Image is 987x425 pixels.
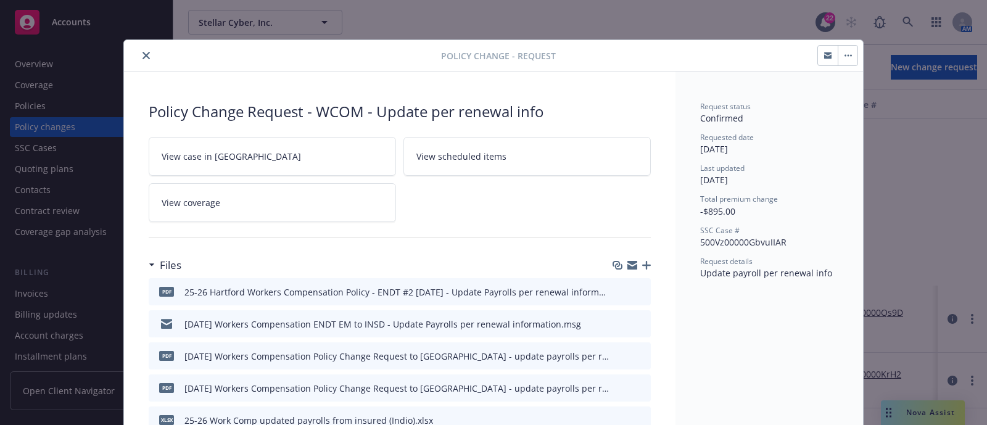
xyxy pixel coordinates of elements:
[160,257,181,273] h3: Files
[162,196,220,209] span: View coverage
[700,112,743,124] span: Confirmed
[700,225,740,236] span: SSC Case #
[615,382,625,395] button: download file
[635,318,646,331] button: preview file
[149,257,181,273] div: Files
[159,415,174,424] span: xlsx
[700,267,832,279] span: Update payroll per renewal info
[615,350,625,363] button: download file
[403,137,651,176] a: View scheduled items
[635,350,646,363] button: preview file
[700,163,745,173] span: Last updated
[159,287,174,296] span: pdf
[184,350,610,363] div: [DATE] Workers Compensation Policy Change Request to [GEOGRAPHIC_DATA] - update payrolls per rene...
[149,183,396,222] a: View coverage
[700,205,735,217] span: -$895.00
[184,286,610,299] div: 25-26 Hartford Workers Compensation Policy - ENDT #2 [DATE] - Update Payrolls per renewal informa...
[184,382,610,395] div: [DATE] Workers Compensation Policy Change Request to [GEOGRAPHIC_DATA] - update payrolls per rene...
[615,318,625,331] button: download file
[700,132,754,142] span: Requested date
[700,194,778,204] span: Total premium change
[635,286,646,299] button: preview file
[700,143,728,155] span: [DATE]
[700,236,787,248] span: 500Vz00000GbvuIIAR
[615,286,625,299] button: download file
[184,318,581,331] div: [DATE] Workers Compensation ENDT EM to INSD - Update Payrolls per renewal information.msg
[159,351,174,360] span: pdf
[162,150,301,163] span: View case in [GEOGRAPHIC_DATA]
[159,383,174,392] span: pdf
[149,137,396,176] a: View case in [GEOGRAPHIC_DATA]
[441,49,556,62] span: Policy change - Request
[416,150,506,163] span: View scheduled items
[635,382,646,395] button: preview file
[700,101,751,112] span: Request status
[700,256,753,266] span: Request details
[700,174,728,186] span: [DATE]
[139,48,154,63] button: close
[149,101,651,122] div: Policy Change Request - WCOM - Update per renewal info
